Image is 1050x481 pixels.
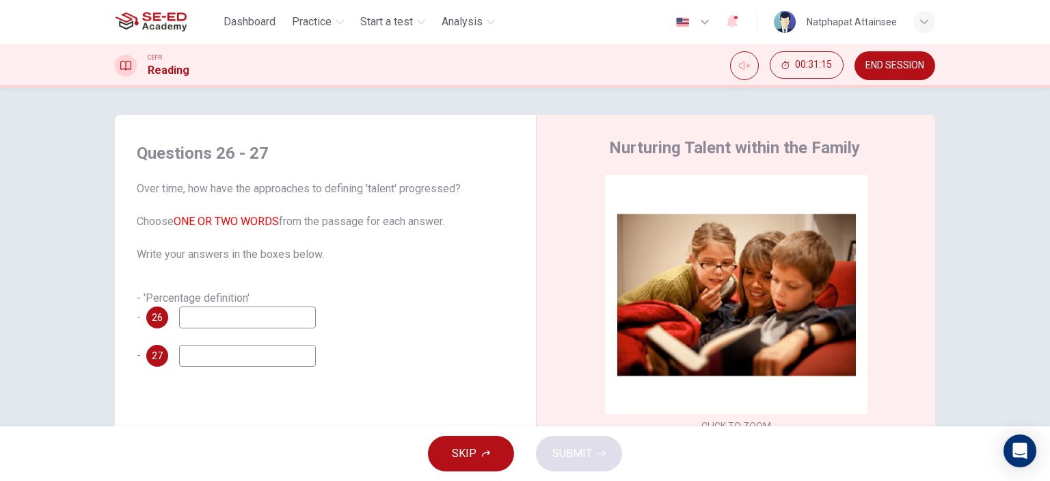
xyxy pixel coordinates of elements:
[854,51,935,80] button: END SESSION
[115,8,218,36] a: SE-ED Academy logo
[730,51,759,80] div: Unmute
[770,51,844,79] button: 00:31:15
[174,215,279,228] font: ONE OR TWO WORDS
[137,291,250,324] span: - 'Percentage definition' -
[774,11,796,33] img: Profile picture
[1004,434,1036,467] div: Open Intercom Messenger
[218,10,281,34] button: Dashboard
[152,351,163,361] span: 27
[292,14,332,30] span: Practice
[865,60,924,71] span: END SESSION
[355,10,431,34] button: Start a test
[442,14,483,30] span: Analysis
[115,8,187,36] img: SE-ED Academy logo
[360,14,413,30] span: Start a test
[609,137,860,159] h4: Nurturing Talent within the Family
[148,62,189,79] h1: Reading
[807,14,897,30] div: Natphapat Attainsee
[148,53,162,62] span: CEFR
[452,444,476,463] span: SKIP
[428,436,514,471] button: SKIP
[286,10,349,34] button: Practice
[436,10,500,34] button: Analysis
[674,17,691,27] img: en
[137,181,514,263] span: Over time, how have the approaches to defining 'talent' progressed? Choose from the passage for e...
[152,313,163,322] span: 26
[224,14,275,30] span: Dashboard
[770,51,844,80] div: Hide
[795,60,832,70] span: 00:31:15
[137,142,514,164] h4: Questions 26 - 27
[137,349,141,362] span: -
